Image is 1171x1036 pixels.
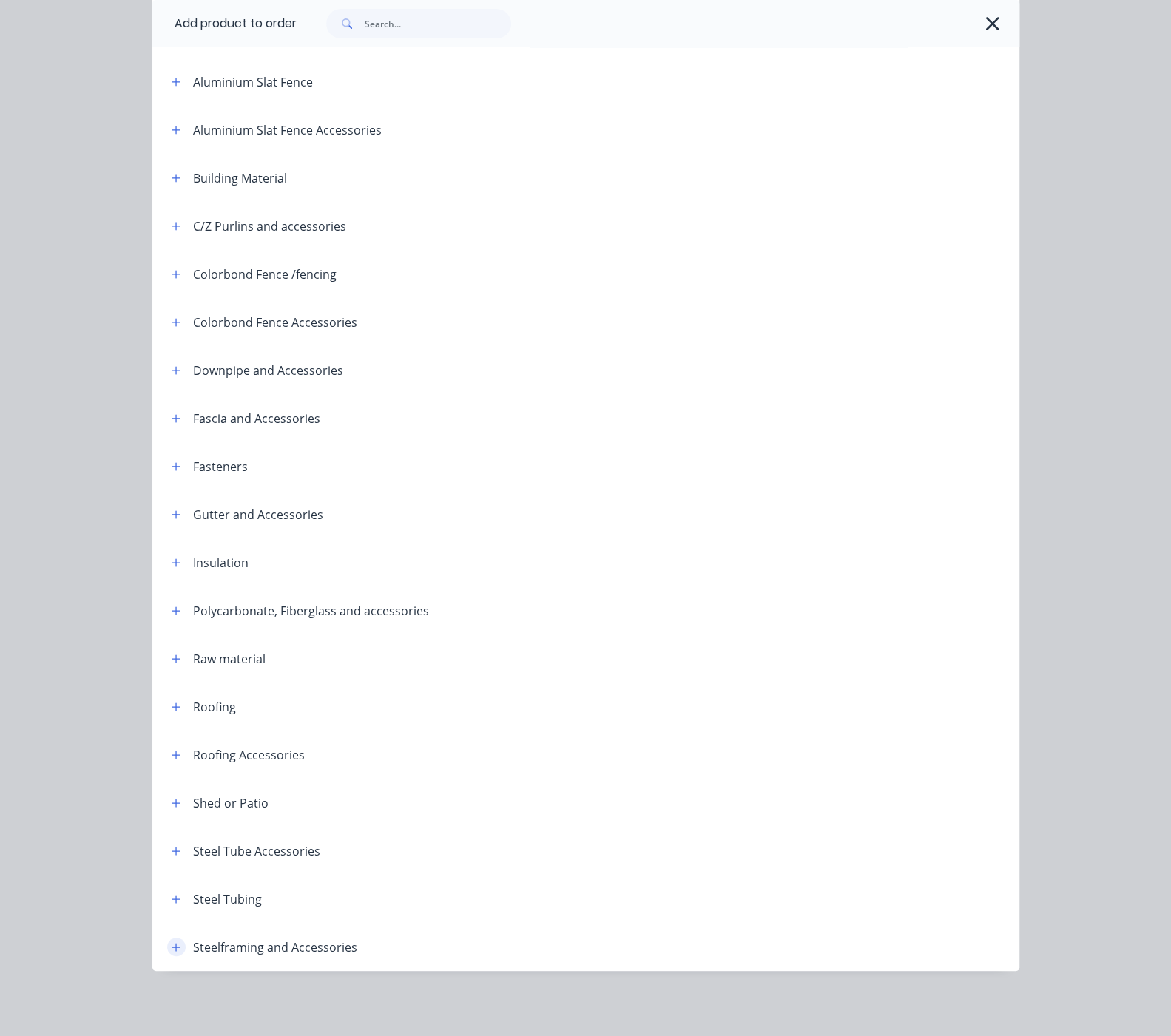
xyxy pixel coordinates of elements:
[193,938,357,956] div: Steelframing and Accessories
[193,121,382,139] div: Aluminium Slat Fence Accessories
[365,9,511,38] input: Search...
[193,554,249,572] div: Insulation
[193,698,236,716] div: Roofing
[193,362,343,379] div: Downpipe and Accessories
[193,602,429,620] div: Polycarbonate, Fiberglass and accessories
[193,265,337,283] div: Colorbond Fence /fencing
[193,506,323,524] div: Gutter and Accessories
[193,650,266,668] div: Raw material
[193,746,305,764] div: Roofing Accessories
[193,410,320,427] div: Fascia and Accessories
[193,73,313,91] div: Aluminium Slat Fence
[193,458,248,475] div: Fasteners
[193,794,269,812] div: Shed or Patio
[193,314,357,331] div: Colorbond Fence Accessories
[193,217,346,235] div: C/Z Purlins and accessories
[193,169,287,187] div: Building Material
[193,842,320,860] div: Steel Tube Accessories
[193,890,262,908] div: Steel Tubing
